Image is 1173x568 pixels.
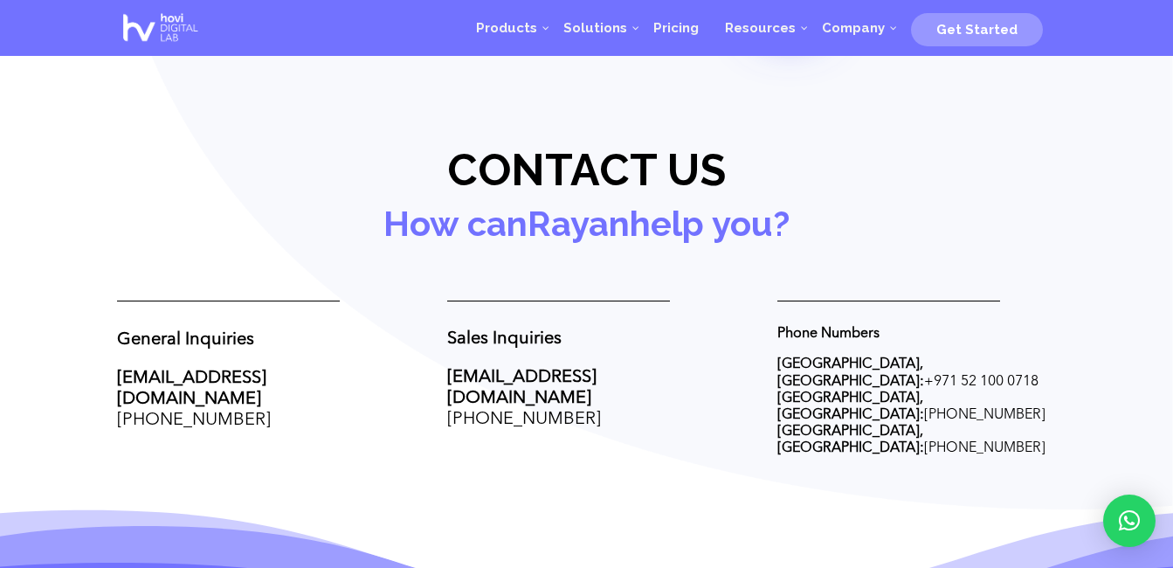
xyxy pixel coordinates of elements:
[822,20,885,36] span: Company
[653,20,699,36] span: Pricing
[117,204,1055,252] h3: How can help you?
[476,20,537,36] span: Products
[528,203,630,244] a: Rayan
[117,370,266,408] a: [EMAIL_ADDRESS][DOMAIN_NAME]
[550,2,640,54] a: Solutions
[447,369,597,407] a: [EMAIL_ADDRESS][DOMAIN_NAME]
[117,331,254,349] strong: General Inquiries
[117,146,1055,203] h2: Contact us
[447,411,601,428] a: [PHONE_NUMBER]
[777,357,1056,457] p: + [PHONE_NUMBER] [PHONE_NUMBER]
[936,22,1018,38] span: Get Started
[777,357,924,388] strong: [GEOGRAPHIC_DATA], [GEOGRAPHIC_DATA]:
[447,330,562,348] strong: Sales Inquiries
[563,20,627,36] span: Solutions
[809,2,898,54] a: Company
[777,425,924,455] strong: [GEOGRAPHIC_DATA], [GEOGRAPHIC_DATA]:
[777,327,880,341] strong: Phone Numbers
[725,20,796,36] span: Resources
[934,375,1038,389] span: 971 52 100 0718
[640,2,712,54] a: Pricing
[777,391,924,422] strong: [GEOGRAPHIC_DATA], [GEOGRAPHIC_DATA]:
[117,412,271,429] a: [PHONE_NUMBER]
[911,15,1043,41] a: Get Started
[712,2,809,54] a: Resources
[463,2,550,54] a: Products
